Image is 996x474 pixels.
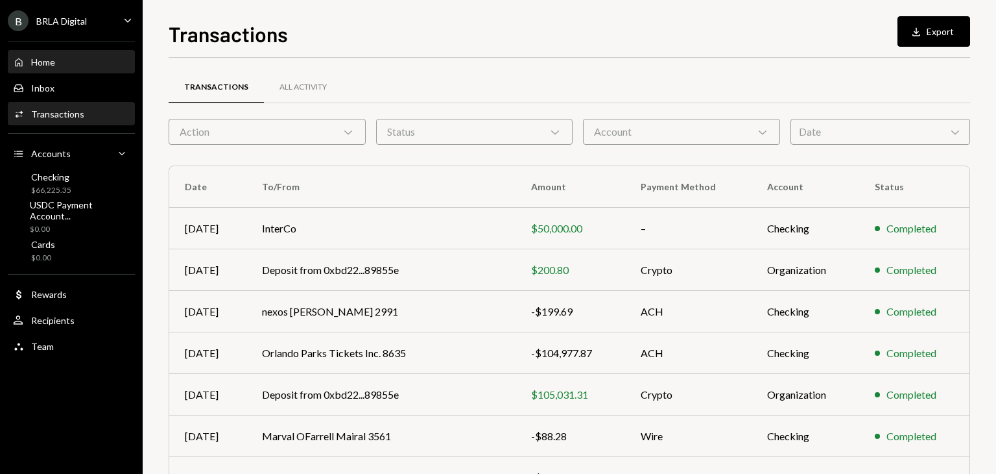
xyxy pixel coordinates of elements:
[531,221,610,236] div: $50,000.00
[886,221,936,236] div: Completed
[184,82,248,93] div: Transactions
[8,282,135,306] a: Rewards
[169,119,366,145] div: Action
[897,16,970,47] button: Export
[752,291,859,332] td: Checking
[246,416,516,457] td: Marval OFarrell Mairal 3561
[246,208,516,249] td: InterCo
[859,166,969,208] th: Status
[246,332,516,374] td: Orlando Parks Tickets Inc. 8635
[30,199,130,221] div: USDC Payment Account...
[185,304,231,319] div: [DATE]
[625,208,752,249] td: –
[8,308,135,332] a: Recipients
[625,416,752,457] td: Wire
[31,148,71,159] div: Accounts
[169,166,246,208] th: Date
[531,387,610,403] div: $105,031.31
[185,387,231,403] div: [DATE]
[31,171,71,182] div: Checking
[752,166,859,208] th: Account
[8,201,135,232] a: USDC Payment Account...$0.00
[264,71,342,104] a: All Activity
[185,221,231,236] div: [DATE]
[886,345,936,361] div: Completed
[886,387,936,403] div: Completed
[169,71,264,104] a: Transactions
[36,16,87,27] div: BRLA Digital
[246,249,516,291] td: Deposit from 0xbd22...89855e
[752,374,859,416] td: Organization
[279,82,327,93] div: All Activity
[185,262,231,278] div: [DATE]
[246,166,516,208] th: To/From
[752,208,859,249] td: Checking
[8,50,135,73] a: Home
[625,166,752,208] th: Payment Method
[246,374,516,416] td: Deposit from 0xbd22...89855e
[8,76,135,99] a: Inbox
[31,341,54,352] div: Team
[169,21,288,47] h1: Transactions
[583,119,780,145] div: Account
[31,289,67,300] div: Rewards
[185,345,231,361] div: [DATE]
[8,10,29,31] div: B
[886,429,936,444] div: Completed
[531,262,610,278] div: $200.80
[30,224,130,235] div: $0.00
[8,142,135,165] a: Accounts
[625,291,752,332] td: ACH
[625,332,752,374] td: ACH
[886,304,936,319] div: Completed
[752,249,859,291] td: Organization
[531,429,610,444] div: -$88.28
[531,304,610,319] div: -$199.69
[886,262,936,278] div: Completed
[790,119,970,145] div: Date
[625,374,752,416] td: Crypto
[8,102,135,125] a: Transactions
[31,315,75,326] div: Recipients
[625,249,752,291] td: Crypto
[8,334,135,358] a: Team
[531,345,610,361] div: -$104,977.87
[376,119,573,145] div: Status
[752,332,859,374] td: Checking
[185,429,231,444] div: [DATE]
[31,185,71,196] div: $66,225.35
[31,253,55,264] div: $0.00
[31,239,55,250] div: Cards
[516,166,625,208] th: Amount
[752,416,859,457] td: Checking
[31,82,54,94] div: Inbox
[31,108,84,119] div: Transactions
[8,235,135,266] a: Cards$0.00
[246,291,516,332] td: nexos [PERSON_NAME] 2991
[31,56,55,68] div: Home
[8,168,135,199] a: Checking$66,225.35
